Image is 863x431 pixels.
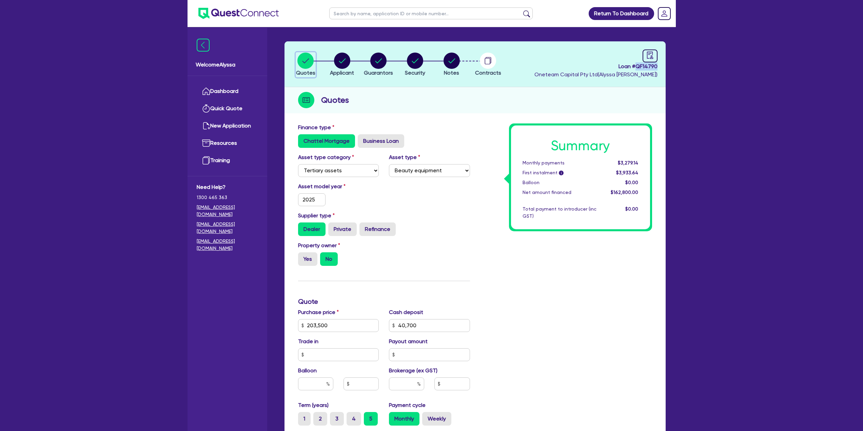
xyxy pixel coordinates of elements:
[197,152,258,169] a: Training
[298,134,355,148] label: Chattel Mortgage
[197,39,210,52] img: icon-menu-close
[389,153,420,161] label: Asset type
[389,337,428,346] label: Payout amount
[618,160,638,165] span: $3,279.14
[202,139,210,147] img: resources
[330,70,354,76] span: Applicant
[405,70,425,76] span: Security
[198,8,279,19] img: quest-connect-logo-blue
[197,135,258,152] a: Resources
[330,52,354,77] button: Applicant
[330,412,344,426] label: 3
[296,70,315,76] span: Quotes
[534,71,658,78] span: Oneteam Capital Pty Ltd ( Alyssa [PERSON_NAME] )
[196,61,259,69] span: Welcome Alyssa
[643,50,658,62] a: audit
[625,206,638,212] span: $0.00
[625,180,638,185] span: $0.00
[534,62,658,71] span: Loan # QF14790
[364,70,393,76] span: Guarantors
[197,238,258,252] a: [EMAIL_ADDRESS][DOMAIN_NAME]
[202,156,210,164] img: training
[517,169,602,176] div: First instalment
[405,52,426,77] button: Security
[517,205,602,220] div: Total payment to introducer (inc GST)
[313,412,327,426] label: 2
[328,222,357,236] label: Private
[197,221,258,235] a: [EMAIL_ADDRESS][DOMAIN_NAME]
[444,70,459,76] span: Notes
[523,138,639,154] h1: Summary
[298,412,311,426] label: 1
[298,401,329,409] label: Term (years)
[298,241,340,250] label: Property owner
[475,70,501,76] span: Contracts
[202,122,210,130] img: new-application
[611,190,638,195] span: $162,800.00
[389,308,423,316] label: Cash deposit
[202,104,210,113] img: quick-quote
[298,337,318,346] label: Trade in
[298,222,326,236] label: Dealer
[389,412,419,426] label: Monthly
[589,7,654,20] a: Return To Dashboard
[389,401,426,409] label: Payment cycle
[197,204,258,218] a: [EMAIL_ADDRESS][DOMAIN_NAME]
[197,117,258,135] a: New Application
[298,308,339,316] label: Purchase price
[298,297,470,306] h3: Quote
[296,52,316,77] button: Quotes
[197,83,258,100] a: Dashboard
[321,94,349,106] h2: Quotes
[197,100,258,117] a: Quick Quote
[475,52,502,77] button: Contracts
[443,52,460,77] button: Notes
[422,412,451,426] label: Weekly
[559,171,564,175] span: i
[298,92,314,108] img: step-icon
[517,159,602,166] div: Monthly payments
[517,189,602,196] div: Net amount financed
[298,252,317,266] label: Yes
[298,212,335,220] label: Supplier type
[358,134,404,148] label: Business Loan
[655,5,673,22] a: Dropdown toggle
[616,170,638,175] span: $3,933.64
[329,7,533,19] input: Search by name, application ID or mobile number...
[298,367,317,375] label: Balloon
[364,412,378,426] label: 5
[347,412,361,426] label: 4
[364,52,393,77] button: Guarantors
[298,123,334,132] label: Finance type
[359,222,396,236] label: Refinance
[646,52,654,59] span: audit
[517,179,602,186] div: Balloon
[389,367,437,375] label: Brokerage (ex GST)
[197,194,258,201] span: 1300 465 363
[197,183,258,191] span: Need Help?
[293,182,384,191] label: Asset model year
[320,252,338,266] label: No
[298,153,354,161] label: Asset type category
